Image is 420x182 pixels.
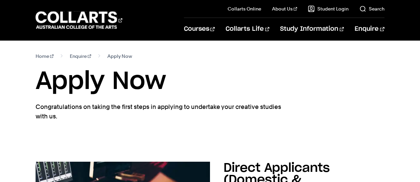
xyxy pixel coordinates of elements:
[355,18,384,40] a: Enquire
[359,5,384,12] a: Search
[36,51,54,61] a: Home
[36,102,283,121] p: Congratulations on taking the first steps in applying to undertake your creative studies with us.
[228,5,261,12] a: Collarts Online
[272,5,297,12] a: About Us
[280,18,344,40] a: Study Information
[226,18,269,40] a: Collarts Life
[184,18,215,40] a: Courses
[36,10,122,30] div: Go to homepage
[70,51,91,61] a: Enquire
[107,51,132,61] span: Apply Now
[308,5,349,12] a: Student Login
[36,66,384,97] h1: Apply Now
